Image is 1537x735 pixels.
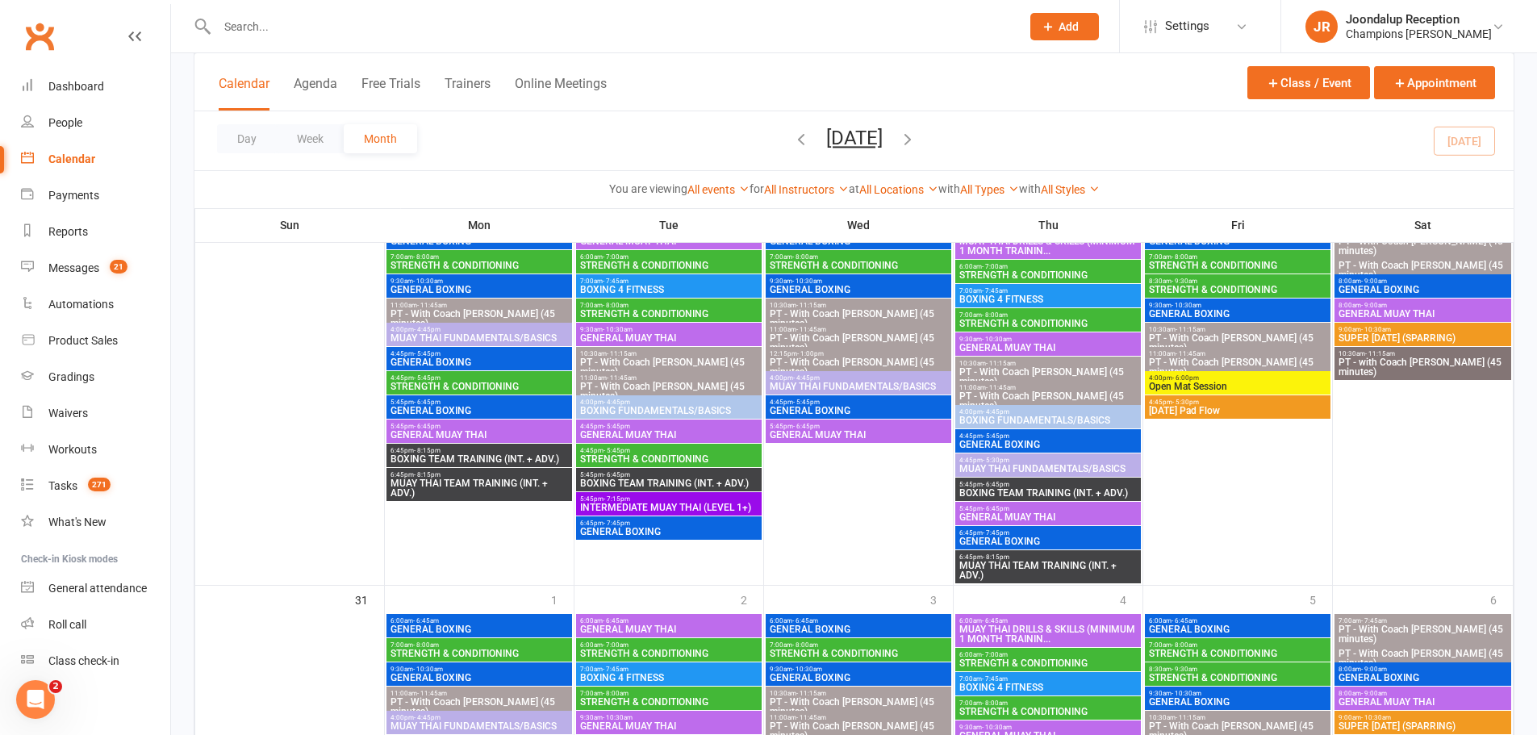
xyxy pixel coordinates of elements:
[1148,673,1327,683] span: STRENGTH & CONDITIONING
[414,423,441,430] span: - 6:45pm
[1361,617,1387,624] span: - 7:45am
[1309,586,1332,612] div: 5
[959,561,1138,580] span: MUAY THAI TEAM TRAINING (INT. + ADV.)
[579,350,758,357] span: 10:30am
[21,69,170,105] a: Dashboard
[1361,278,1387,285] span: - 9:00am
[217,124,277,153] button: Day
[603,666,629,673] span: - 7:45am
[579,624,758,634] span: GENERAL MUAY THAI
[1148,253,1327,261] span: 7:00am
[959,367,1138,386] span: PT - With Coach [PERSON_NAME] (45 minutes)
[959,360,1138,367] span: 10:30am
[764,183,849,196] a: All Instructors
[603,326,633,333] span: - 10:30am
[21,643,170,679] a: Class kiosk mode
[1305,10,1338,43] div: JR
[769,302,948,309] span: 10:30am
[959,440,1138,449] span: GENERAL BOXING
[959,236,1138,256] span: MUAY THAI DRILLS & SKILLS (MINIMUM 1 MONTH TRAININ...
[769,641,948,649] span: 7:00am
[769,423,948,430] span: 5:45pm
[982,675,1008,683] span: - 7:45am
[792,666,822,673] span: - 10:30am
[603,253,629,261] span: - 7:00am
[1148,617,1327,624] span: 6:00am
[1148,649,1327,658] span: STRENGTH & CONDITIONING
[1338,357,1508,377] span: PT - with Coach [PERSON_NAME] (45 minutes)
[792,278,822,285] span: - 10:30am
[1338,236,1508,256] span: PT - With Coach [PERSON_NAME] (45 minutes)
[959,311,1138,319] span: 7:00am
[21,323,170,359] a: Product Sales
[959,464,1138,474] span: MUAY THAI FUNDAMENTALS/BASICS
[1338,666,1508,673] span: 8:00am
[959,617,1138,624] span: 6:00am
[390,302,569,309] span: 11:00am
[390,399,569,406] span: 5:45pm
[413,641,439,649] span: - 8:00am
[793,374,820,382] span: - 4:45pm
[959,537,1138,546] span: GENERAL BOXING
[769,617,948,624] span: 6:00am
[414,399,441,406] span: - 6:45pm
[579,333,758,343] span: GENERAL MUAY THAI
[413,278,443,285] span: - 10:30am
[579,520,758,527] span: 6:45pm
[769,666,948,673] span: 9:30am
[982,287,1008,294] span: - 7:45am
[21,359,170,395] a: Gradings
[603,617,629,624] span: - 6:45am
[48,80,104,93] div: Dashboard
[390,430,569,440] span: GENERAL MUAY THAI
[294,76,337,111] button: Agenda
[579,406,758,416] span: BOXING FUNDAMENTALS/BASICS
[1148,641,1327,649] span: 7:00am
[1148,624,1327,634] span: GENERAL BOXING
[959,651,1138,658] span: 6:00am
[1148,374,1327,382] span: 4:00pm
[195,208,385,242] th: Sun
[1120,586,1142,612] div: 4
[859,183,938,196] a: All Locations
[21,250,170,286] a: Messages 21
[16,680,55,719] iframe: Intercom live chat
[579,302,758,309] span: 7:00am
[21,286,170,323] a: Automations
[21,214,170,250] a: Reports
[769,253,948,261] span: 7:00am
[48,479,77,492] div: Tasks
[48,334,118,347] div: Product Sales
[48,370,94,383] div: Gradings
[769,430,948,440] span: GENERAL MUAY THAI
[1361,326,1391,333] span: - 10:30am
[48,116,82,129] div: People
[1059,20,1079,33] span: Add
[1148,399,1327,406] span: 4:45pm
[1338,278,1508,285] span: 8:00am
[49,680,62,693] span: 2
[1148,333,1327,353] span: PT - With Coach [PERSON_NAME] (45 minutes)
[1030,13,1099,40] button: Add
[687,183,750,196] a: All events
[604,423,630,430] span: - 5:45pm
[48,298,114,311] div: Automations
[390,253,569,261] span: 7:00am
[1172,666,1197,673] span: - 9:30am
[579,399,758,406] span: 4:00pm
[390,617,569,624] span: 6:00am
[959,624,1138,644] span: MUAY THAI DRILLS & SKILLS (MINIMUM 1 MONTH TRAININ...
[390,471,569,478] span: 6:45pm
[390,624,569,634] span: GENERAL BOXING
[769,382,948,391] span: MUAY THAI FUNDAMENTALS/BASICS
[1172,253,1197,261] span: - 8:00am
[741,586,763,612] div: 2
[1333,208,1514,242] th: Sat
[1346,12,1492,27] div: Joondalup Reception
[769,350,948,357] span: 12:15pm
[390,666,569,673] span: 9:30am
[390,447,569,454] span: 6:45pm
[1338,350,1508,357] span: 10:30am
[21,141,170,177] a: Calendar
[1172,617,1197,624] span: - 6:45am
